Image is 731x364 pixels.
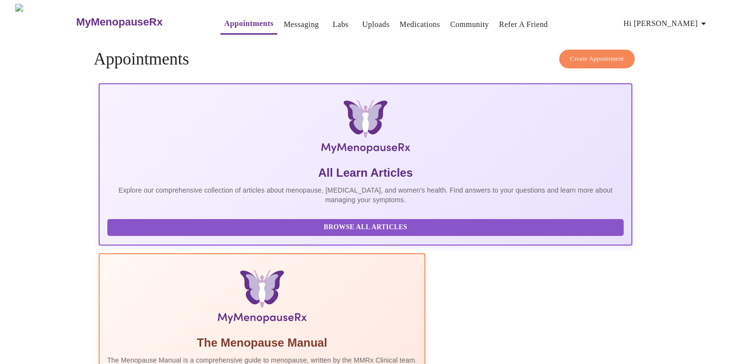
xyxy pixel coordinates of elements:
[15,4,75,40] img: MyMenopauseRx Logo
[446,15,493,34] button: Community
[399,18,440,31] a: Medications
[107,219,624,236] button: Browse All Articles
[76,16,163,28] h3: MyMenopauseRx
[187,100,543,157] img: MyMenopauseRx Logo
[107,165,624,181] h5: All Learn Articles
[107,185,624,205] p: Explore our comprehensive collection of articles about menopause, [MEDICAL_DATA], and women's hea...
[362,18,390,31] a: Uploads
[495,15,552,34] button: Refer a Friend
[499,18,548,31] a: Refer a Friend
[280,15,322,34] button: Messaging
[396,15,444,34] button: Medications
[156,270,368,327] img: Menopause Manual
[325,15,356,34] button: Labs
[624,17,709,30] span: Hi [PERSON_NAME]
[333,18,348,31] a: Labs
[220,14,277,35] button: Appointments
[559,50,635,68] button: Create Appointment
[224,17,273,30] a: Appointments
[117,221,615,234] span: Browse All Articles
[570,53,624,65] span: Create Appointment
[620,14,713,33] button: Hi [PERSON_NAME]
[450,18,489,31] a: Community
[283,18,319,31] a: Messaging
[75,5,201,39] a: MyMenopauseRx
[107,222,627,231] a: Browse All Articles
[107,335,417,351] h5: The Menopause Manual
[359,15,394,34] button: Uploads
[94,50,638,69] h4: Appointments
